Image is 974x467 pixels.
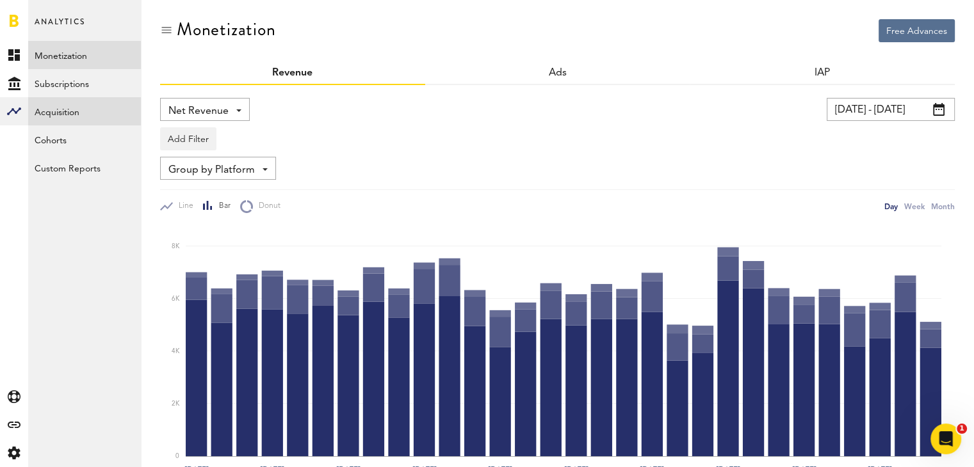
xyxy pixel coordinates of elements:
a: Ads [549,68,567,78]
span: Bar [213,201,231,212]
span: Group by Platform [168,159,255,181]
a: Acquisition [28,97,141,125]
span: 1 [957,423,967,434]
a: IAP [815,68,830,78]
span: Support [26,9,72,20]
div: Week [904,200,925,213]
span: Analytics [35,14,85,41]
a: Custom Reports [28,154,141,182]
iframe: Intercom live chat [930,423,961,454]
a: Cohorts [28,125,141,154]
text: 6K [172,296,180,302]
div: Monetization [177,19,276,40]
text: 4K [172,348,180,354]
text: 0 [175,453,179,459]
div: Day [884,200,898,213]
span: Line [173,201,193,212]
text: 8K [172,243,180,249]
a: Subscriptions [28,69,141,97]
span: Donut [253,201,280,212]
button: Add Filter [160,127,216,150]
div: Month [931,200,955,213]
button: Free Advances [879,19,955,42]
text: 2K [172,400,180,407]
span: Net Revenue [168,100,229,122]
a: Monetization [28,41,141,69]
a: Revenue [272,68,312,78]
